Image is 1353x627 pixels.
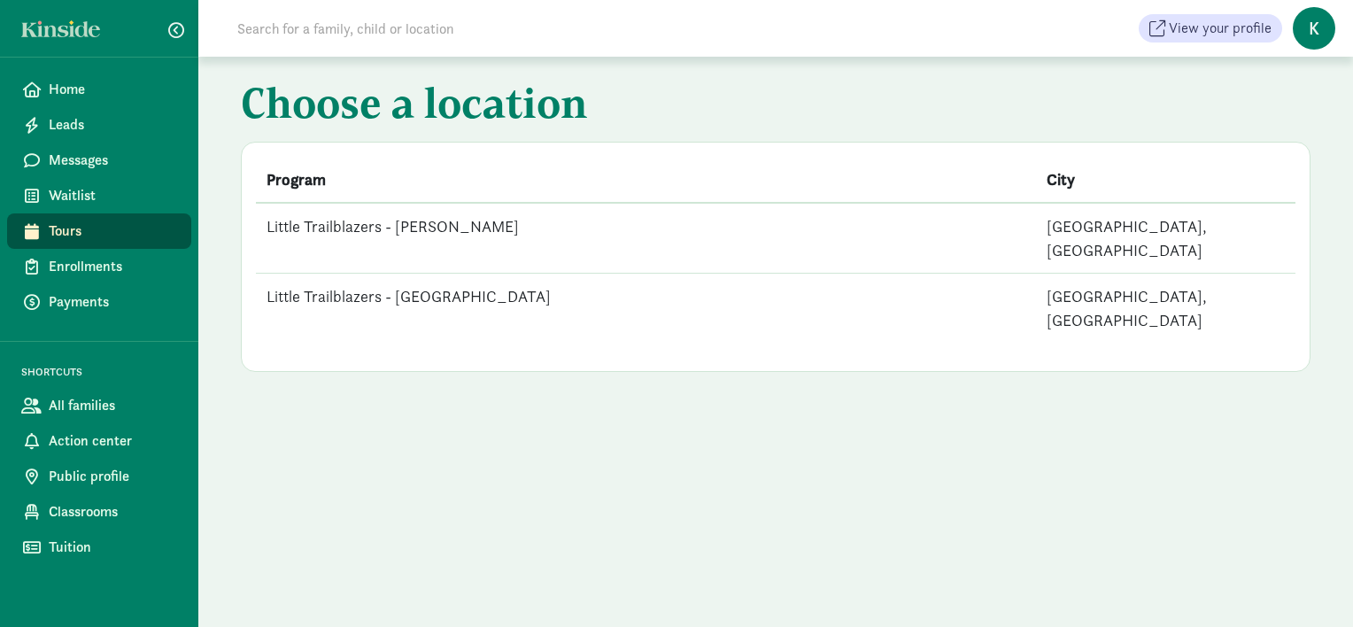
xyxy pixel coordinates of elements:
span: Action center [49,430,177,452]
td: [GEOGRAPHIC_DATA], [GEOGRAPHIC_DATA] [1036,274,1296,344]
a: Waitlist [7,178,191,213]
span: Home [49,79,177,100]
span: Tours [49,221,177,242]
span: Tuition [49,537,177,558]
a: Enrollments [7,249,191,284]
a: Tuition [7,530,191,565]
h1: Choose a location [241,78,1310,135]
a: Tours [7,213,191,249]
span: Waitlist [49,185,177,206]
span: View your profile [1169,18,1272,39]
a: Home [7,72,191,107]
span: All families [49,395,177,416]
span: Classrooms [49,501,177,522]
a: Classrooms [7,494,191,530]
span: Leads [49,114,177,135]
input: Search for a family, child or location [227,11,723,46]
th: Program [256,157,1036,203]
th: City [1036,157,1296,203]
span: K [1293,7,1335,50]
span: Public profile [49,466,177,487]
td: Little Trailblazers - [PERSON_NAME] [256,203,1036,274]
td: [GEOGRAPHIC_DATA], [GEOGRAPHIC_DATA] [1036,203,1296,274]
a: Messages [7,143,191,178]
span: Enrollments [49,256,177,277]
a: All families [7,388,191,423]
a: Payments [7,284,191,320]
span: Payments [49,291,177,313]
a: Action center [7,423,191,459]
a: Public profile [7,459,191,494]
span: Messages [49,150,177,171]
td: Little Trailblazers - [GEOGRAPHIC_DATA] [256,274,1036,344]
a: View your profile [1139,14,1282,43]
a: Leads [7,107,191,143]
